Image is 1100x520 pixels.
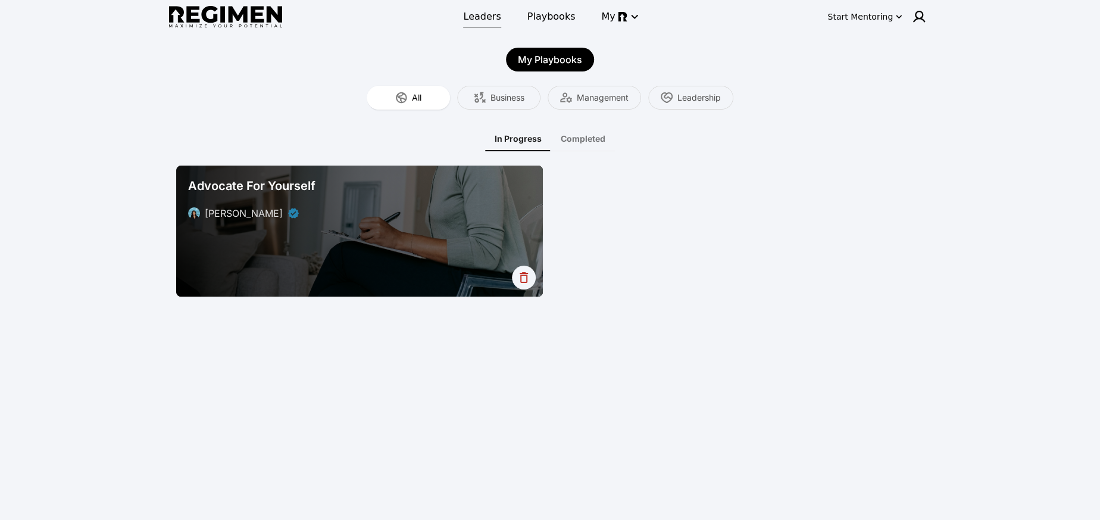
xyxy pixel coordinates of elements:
[490,92,524,104] span: Business
[457,86,540,110] button: Business
[648,86,733,110] button: Leadership
[912,10,926,24] img: user icon
[601,10,615,24] span: My
[463,10,501,24] span: Leaders
[412,92,421,104] span: All
[551,126,615,151] button: Completed
[205,206,283,220] div: [PERSON_NAME]
[520,6,583,27] a: Playbooks
[506,48,594,71] div: My Playbooks
[594,6,643,27] button: My
[485,126,551,151] button: In Progress
[527,10,576,24] span: Playbooks
[395,92,407,104] img: All
[577,92,629,104] span: Management
[661,92,673,104] img: Leadership
[548,86,641,110] button: Management
[188,207,200,219] img: avatar of Devika Brij
[827,11,893,23] div: Start Mentoring
[456,6,508,27] a: Leaders
[677,92,721,104] span: Leadership
[560,92,572,104] img: Management
[188,178,531,194] div: Advocate For Yourself
[287,207,299,219] div: Verified partner - Devika Brij
[169,6,282,28] img: Regimen logo
[474,92,486,104] img: Business
[825,7,905,26] button: Start Mentoring
[367,86,450,110] button: All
